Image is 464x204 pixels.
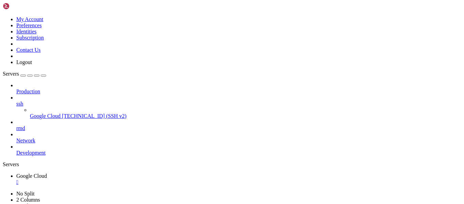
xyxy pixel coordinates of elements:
[3,125,375,131] x-row: Broadcast message from root@debian on pts/3 ([DATE] 11:54:33 EDT):
[3,9,375,15] x-row: Learn more about enabling ESM Apps service at [URL][DOMAIN_NAME]
[16,101,461,107] a: ssh
[16,125,25,131] span: rmd
[46,107,49,113] span: ~
[3,95,375,101] x-row: permitted by applicable law.
[3,71,19,77] span: Servers
[62,113,126,119] span: [TECHNICAL_ID] (SSH v2)
[16,179,461,185] a: 
[3,52,375,58] x-row: Linux debian 6.1.0-38-amd64 #1 SMP PREEMPT_DYNAMIC Debian 6.1.147-1 ([DATE]) x86_64
[3,33,375,40] x-row: Last login: [DATE] from [TECHNICAL_ID]
[3,70,375,76] x-row: the exact distribution terms for each program are described in the
[16,144,461,156] li: Development
[16,119,461,131] li: rmd
[3,27,375,33] x-row: *** System restart required ***
[3,161,461,168] div: Servers
[3,64,375,70] x-row: The programs included with the Debian GNU/Linux system are free software;
[3,46,375,52] x-row: neviller@[TECHNICAL_ID]'s password:
[3,40,375,46] x-row: : $ ssh neviller@[TECHNICAL_ID]
[16,29,37,34] a: Identities
[16,131,461,144] li: Network
[16,197,40,203] a: 2 Columns
[57,150,60,156] div: (19, 24)
[16,22,42,28] a: Preferences
[3,89,375,95] x-row: Debian GNU/Linux comes with ABSOLUTELY NO WARRANTY, to the extent
[16,173,47,179] span: Google Cloud
[3,113,375,119] x-row: [sudo] password for [PERSON_NAME]:
[16,150,461,156] a: Development
[16,138,461,144] a: Network
[16,89,40,94] span: Production
[16,101,23,107] span: ssh
[30,113,60,119] span: Google Cloud
[16,138,35,143] span: Network
[3,76,375,82] x-row: individual files in /usr/share/doc/*/copyright.
[16,59,32,65] a: Logout
[3,101,375,107] x-row: Last login: [DATE]
[16,89,461,95] a: Production
[3,40,65,45] span: ritcheyneville@linux-vm
[16,95,461,119] li: ssh
[30,113,461,119] a: Google Cloud [TECHNICAL_ID] (SSH v2)
[3,107,43,113] span: neviller@debian
[3,3,375,9] x-row: 22 additional security updates can be applied with ESM Apps.
[3,138,375,144] x-row: The system will reboot now!
[16,191,35,197] a: No Split
[16,150,46,156] span: Development
[16,82,461,95] li: Production
[3,107,375,113] x-row: : $ sudo reboot
[68,40,71,45] span: ~
[3,150,375,156] x-row: : $
[16,173,461,185] a: Google Cloud
[16,47,41,53] a: Contact Us
[16,35,44,41] a: Subscription
[3,3,42,10] img: Shellngn
[16,16,43,22] a: My Account
[30,107,461,119] li: Google Cloud [TECHNICAL_ID] (SSH v2)
[46,150,49,156] span: ~
[3,71,46,77] a: Servers
[3,150,43,156] span: neviller@debian
[16,125,461,131] a: rmd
